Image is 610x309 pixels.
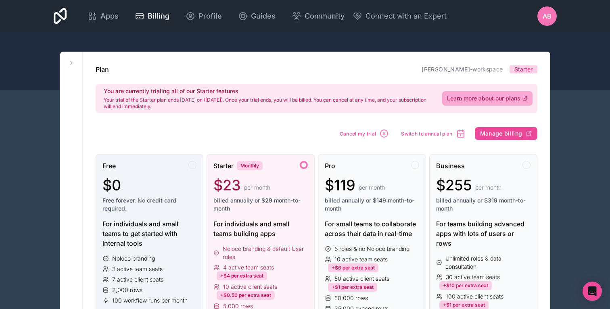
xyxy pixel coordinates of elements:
h2: You are currently trialing all of our Starter features [104,87,432,95]
span: Noloco branding [112,255,155,263]
span: 30 active team seats [446,273,500,281]
span: 50 active client seats [334,275,389,283]
div: +$4 per extra seat [217,271,267,280]
span: Unlimited roles & data consultation [445,255,530,271]
div: Open Intercom Messenger [583,282,602,301]
button: Manage billing [475,127,537,140]
span: AB [543,11,552,21]
span: Pro [325,161,335,171]
span: Manage billing [480,130,522,137]
a: Apps [81,7,125,25]
span: Learn more about our plans [447,94,520,102]
span: 50,000 rows [334,294,368,302]
span: Starter [213,161,234,171]
span: billed annually or $29 month-to-month [213,196,308,213]
a: Guides [232,7,282,25]
span: Connect with an Expert [366,10,447,22]
button: Cancel my trial [337,126,392,141]
div: For individuals and small teams to get started with internal tools [102,219,197,248]
div: +$1 per extra seat [328,283,377,292]
span: Guides [251,10,276,22]
span: billed annually or $319 month-to-month [436,196,531,213]
span: 10 active client seats [223,283,277,291]
button: Switch to annual plan [398,126,468,141]
span: Community [305,10,345,22]
button: Connect with an Expert [353,10,447,22]
span: Starter [514,65,533,73]
div: +$6 per extra seat [328,263,378,272]
span: Profile [198,10,222,22]
span: Noloco branding & default User roles [223,245,308,261]
div: For individuals and small teams building apps [213,219,308,238]
span: 2,000 rows [112,286,142,294]
span: Switch to annual plan [401,131,452,137]
span: 7 active client seats [112,276,163,284]
span: $255 [436,177,472,193]
span: per month [475,184,501,192]
div: +$10 per extra seat [439,281,492,290]
a: Profile [179,7,228,25]
span: Cancel my trial [340,131,376,137]
div: Monthly [237,161,263,170]
span: 3 active team seats [112,265,163,273]
span: $0 [102,177,121,193]
span: per month [359,184,385,192]
span: 100 active client seats [446,292,503,301]
a: Billing [128,7,176,25]
span: 100 workflow runs per month [112,296,188,305]
span: Apps [100,10,119,22]
span: $119 [325,177,355,193]
div: For small teams to collaborate across their data in real-time [325,219,419,238]
a: Community [285,7,351,25]
a: Learn more about our plans [442,91,533,106]
span: Business [436,161,465,171]
span: 4 active team seats [223,263,274,271]
h1: Plan [96,65,109,74]
span: 10 active team seats [334,255,388,263]
div: +$0.50 per extra seat [217,291,275,300]
span: billed annually or $149 month-to-month [325,196,419,213]
span: 6 roles & no Noloco branding [334,245,409,253]
span: per month [244,184,270,192]
div: For teams building advanced apps with lots of users or rows [436,219,531,248]
span: Billing [148,10,169,22]
a: [PERSON_NAME]-workspace [422,66,503,73]
span: $23 [213,177,241,193]
span: Free forever. No credit card required. [102,196,197,213]
span: Free [102,161,116,171]
p: Your trial of the Starter plan ends [DATE] on ([DATE]). Once your trial ends, you will be billed.... [104,97,432,110]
